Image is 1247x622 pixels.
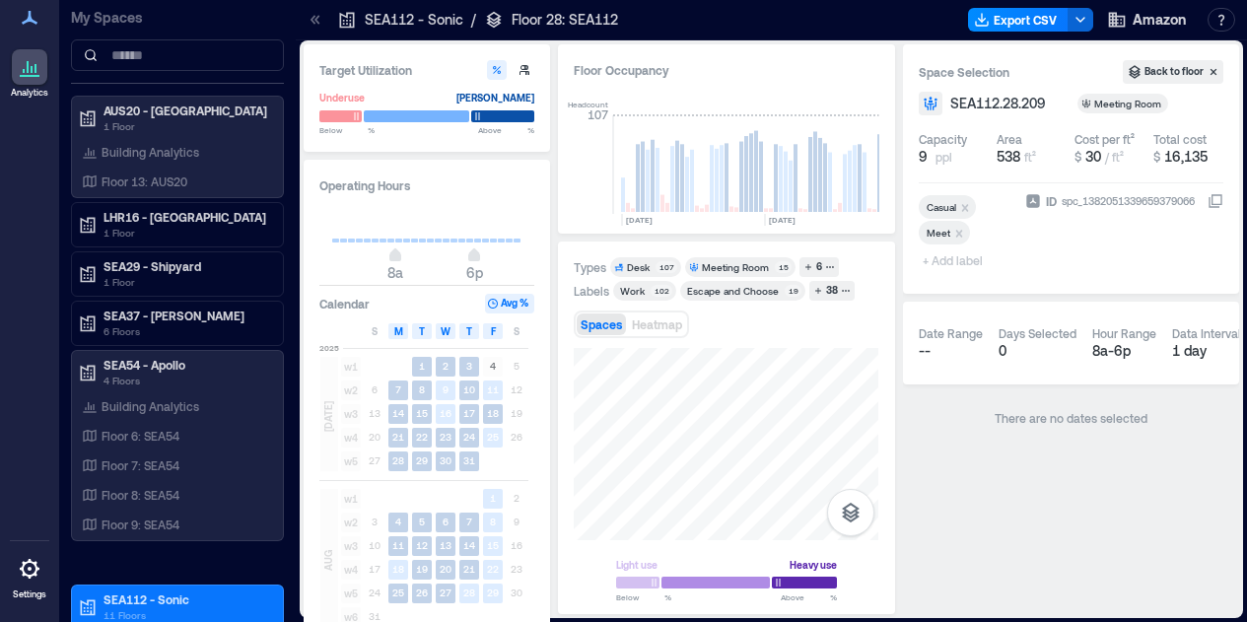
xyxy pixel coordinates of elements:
p: Building Analytics [102,398,199,414]
div: Light use [616,555,658,575]
span: ft² [1024,150,1036,164]
button: Back to floor [1123,60,1223,84]
text: 9 [443,383,449,395]
span: 538 [997,148,1020,165]
span: There are no dates selected [995,411,1147,425]
button: 38 [809,281,855,301]
h3: Calendar [319,294,370,313]
div: Total cost [1153,131,1207,147]
p: Floor 13: AUS20 [102,173,187,189]
div: Heavy use [790,555,837,575]
p: Floor 28: SEA112 [512,10,618,30]
span: ppl [935,149,952,165]
p: Building Analytics [102,144,199,160]
div: 8a - 6p [1092,341,1156,361]
span: 30 [1085,148,1101,165]
p: Floor 8: SEA54 [102,487,179,503]
text: 27 [440,587,451,598]
div: Meeting Room [1094,97,1164,110]
text: 16 [440,407,451,419]
span: W [441,323,450,339]
div: Work [620,284,645,298]
text: 4 [395,516,401,527]
text: 14 [392,407,404,419]
text: 25 [392,587,404,598]
text: 1 [419,360,425,372]
span: w5 [341,451,361,471]
text: 6 [443,516,449,527]
text: 11 [487,383,499,395]
p: SEA112 - Sonic [104,591,269,607]
text: 13 [440,539,451,551]
a: Analytics [5,43,54,104]
p: / [471,10,476,30]
span: Heatmap [632,317,682,331]
p: 4 Floors [104,373,269,388]
text: 19 [416,563,428,575]
text: 10 [463,383,475,395]
span: Amazon [1133,10,1186,30]
button: Meeting Room [1077,94,1192,113]
div: 38 [823,282,841,300]
p: Settings [13,588,46,600]
span: SEA112.28.209 [950,94,1046,113]
p: Floor 6: SEA54 [102,428,179,444]
span: w2 [341,513,361,532]
div: 107 [656,261,677,273]
span: T [466,323,472,339]
text: 28 [392,454,404,466]
span: w1 [341,357,361,377]
text: [DATE] [769,215,796,225]
span: S [514,323,520,339]
span: T [419,323,425,339]
div: Underuse [319,88,365,107]
text: 4 [490,360,496,372]
span: / ft² [1105,150,1124,164]
p: SEA112 - Sonic [365,10,463,30]
p: LHR16 - [GEOGRAPHIC_DATA] [104,209,269,225]
div: Labels [574,283,609,299]
text: 17 [463,407,475,419]
span: Below % [319,124,375,136]
text: 3 [466,360,472,372]
p: Floor 9: SEA54 [102,517,179,532]
text: 1 [490,492,496,504]
div: Data Interval [1172,325,1241,341]
h3: Operating Hours [319,175,534,195]
text: 8 [419,383,425,395]
text: 21 [463,563,475,575]
span: 2025 [319,342,339,354]
text: 7 [466,516,472,527]
div: Desk [627,260,650,274]
span: $ [1153,150,1160,164]
span: 8a [387,264,403,281]
span: Above % [478,124,534,136]
text: 31 [463,454,475,466]
div: Days Selected [999,325,1076,341]
text: 28 [463,587,475,598]
text: 8 [490,516,496,527]
text: 14 [463,539,475,551]
span: w4 [341,428,361,448]
div: Capacity [919,131,967,147]
div: Types [574,259,606,275]
p: SEA54 - Apollo [104,357,269,373]
span: + Add label [919,246,991,274]
text: 20 [440,563,451,575]
span: M [394,323,403,339]
text: 29 [416,454,428,466]
div: Remove Casual [956,200,976,214]
p: My Spaces [71,8,284,28]
text: 22 [487,563,499,575]
p: SEA29 - Shipyard [104,258,269,274]
p: 6 Floors [104,323,269,339]
div: spc_1382051339659379066 [1060,191,1197,211]
div: Escape and Choose [687,284,779,298]
button: Avg % [485,294,534,313]
span: Above % [781,591,837,603]
div: 15 [775,261,792,273]
text: 22 [416,431,428,443]
text: 7 [395,383,401,395]
span: w4 [341,560,361,580]
text: 2 [443,360,449,372]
